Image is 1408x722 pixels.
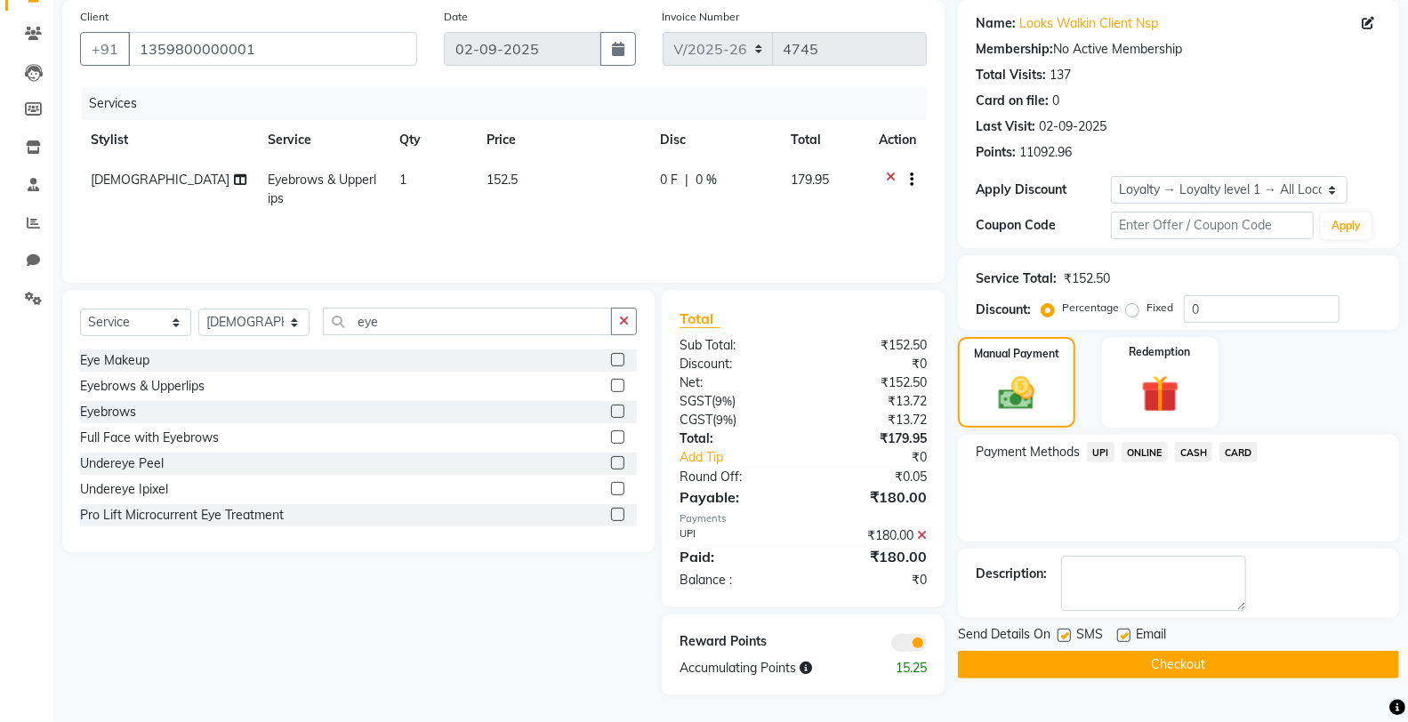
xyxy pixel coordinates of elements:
[1122,442,1168,462] span: ONLINE
[803,336,940,355] div: ₹152.50
[666,546,803,567] div: Paid:
[80,9,109,25] label: Client
[80,429,219,447] div: Full Face with Eyebrows
[976,269,1057,288] div: Service Total:
[323,308,612,335] input: Search or Scan
[666,429,803,448] div: Total:
[80,351,149,370] div: Eye Makeup
[660,171,678,189] span: 0 F
[680,412,712,428] span: CGST
[649,120,780,160] th: Disc
[80,403,136,421] div: Eyebrows
[666,468,803,486] div: Round Off:
[791,172,829,188] span: 179.95
[803,546,940,567] div: ₹180.00
[1147,300,1173,316] label: Fixed
[1019,143,1072,162] div: 11092.96
[1076,625,1103,647] span: SMS
[976,301,1031,319] div: Discount:
[80,32,130,66] button: +91
[872,659,940,678] div: 15.25
[666,571,803,590] div: Balance :
[803,355,940,373] div: ₹0
[976,92,1049,110] div: Card on file:
[715,394,732,408] span: 9%
[476,120,649,160] th: Price
[803,526,940,545] div: ₹180.00
[976,117,1035,136] div: Last Visit:
[666,355,803,373] div: Discount:
[958,625,1050,647] span: Send Details On
[976,143,1016,162] div: Points:
[1130,344,1191,360] label: Redemption
[666,411,803,429] div: ( )
[1039,117,1106,136] div: 02-09-2025
[80,506,284,525] div: Pro Lift Microcurrent Eye Treatment
[803,571,940,590] div: ₹0
[444,9,468,25] label: Date
[82,87,940,120] div: Services
[399,172,406,188] span: 1
[128,32,417,66] input: Search by Name/Mobile/Email/Code
[1064,269,1110,288] div: ₹152.50
[666,448,825,467] a: Add Tip
[666,486,803,508] div: Payable:
[1321,213,1372,239] button: Apply
[803,411,940,429] div: ₹13.72
[1087,442,1114,462] span: UPI
[666,632,803,652] div: Reward Points
[680,393,712,409] span: SGST
[680,511,927,526] div: Payments
[663,9,740,25] label: Invoice Number
[976,40,1381,59] div: No Active Membership
[487,172,518,188] span: 152.5
[389,120,476,160] th: Qty
[974,346,1059,362] label: Manual Payment
[1052,92,1059,110] div: 0
[80,480,168,499] div: Undereye Ipixel
[803,468,940,486] div: ₹0.05
[976,565,1047,583] div: Description:
[803,429,940,448] div: ₹179.95
[780,120,868,160] th: Total
[666,392,803,411] div: ( )
[976,216,1111,235] div: Coupon Code
[685,171,688,189] span: |
[80,454,164,473] div: Undereye Peel
[976,66,1046,84] div: Total Visits:
[696,171,717,189] span: 0 %
[976,180,1111,199] div: Apply Discount
[80,120,257,160] th: Stylist
[868,120,927,160] th: Action
[257,120,388,160] th: Service
[1019,14,1158,33] a: Looks Walkin Client Nsp
[987,373,1046,414] img: _cash.svg
[1050,66,1071,84] div: 137
[1136,625,1166,647] span: Email
[80,377,205,396] div: Eyebrows & Upperlips
[976,443,1080,461] span: Payment Methods
[1175,442,1213,462] span: CASH
[680,309,720,328] span: Total
[958,651,1399,678] button: Checkout
[666,373,803,392] div: Net:
[976,40,1053,59] div: Membership:
[91,172,229,188] span: [DEMOGRAPHIC_DATA]
[1111,212,1314,239] input: Enter Offer / Coupon Code
[803,486,940,508] div: ₹180.00
[803,373,940,392] div: ₹152.50
[976,14,1016,33] div: Name:
[1062,300,1119,316] label: Percentage
[1219,442,1258,462] span: CARD
[716,413,733,427] span: 9%
[666,336,803,355] div: Sub Total:
[803,392,940,411] div: ₹13.72
[666,526,803,545] div: UPI
[826,448,940,467] div: ₹0
[666,659,872,678] div: Accumulating Points
[1130,371,1191,417] img: _gift.svg
[268,172,376,206] span: Eyebrows & Upperlips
